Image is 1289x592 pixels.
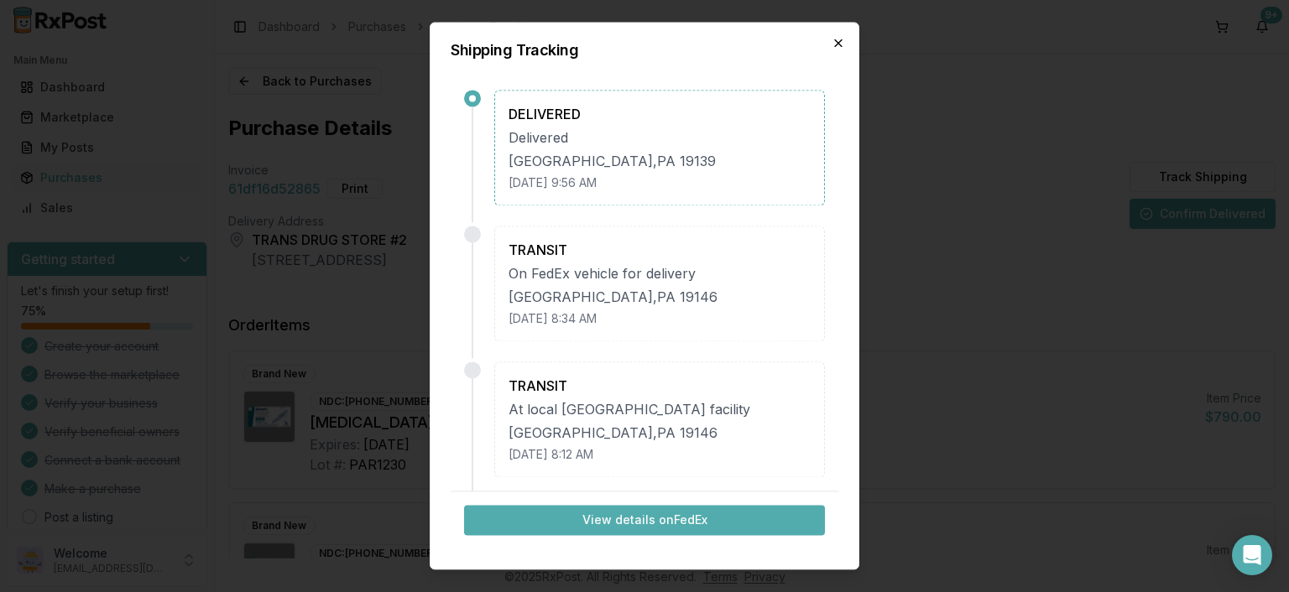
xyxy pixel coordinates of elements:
div: [DATE] 8:34 AM [509,310,811,327]
div: At local [GEOGRAPHIC_DATA] facility [509,399,811,419]
div: [GEOGRAPHIC_DATA] , PA 19139 [509,151,811,171]
div: On FedEx vehicle for delivery [509,263,811,283]
h2: Shipping Tracking [451,43,838,58]
button: View details onFedEx [464,506,825,536]
div: DELIVERED [509,104,811,124]
div: TRANSIT [509,240,811,260]
div: TRANSIT [509,376,811,396]
div: [GEOGRAPHIC_DATA] , PA 19146 [509,423,811,443]
div: [DATE] 9:56 AM [509,174,811,191]
div: Delivered [509,127,811,148]
div: [GEOGRAPHIC_DATA] , PA 19146 [509,287,811,307]
div: [DATE] 8:12 AM [509,446,811,463]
